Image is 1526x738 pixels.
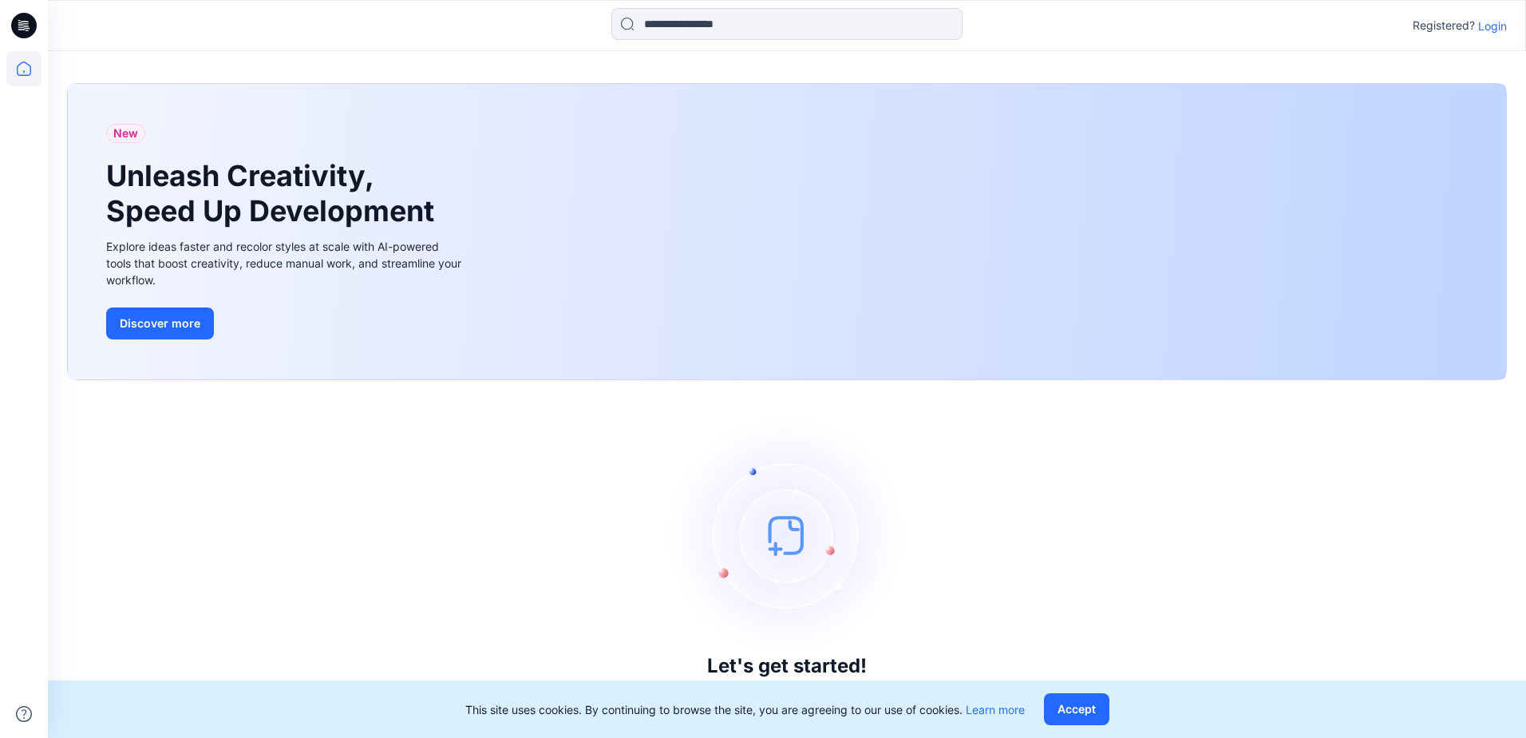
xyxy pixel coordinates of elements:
p: This site uses cookies. By continuing to browse the site, you are agreeing to our use of cookies. [465,701,1025,718]
p: Registered? [1413,16,1475,35]
img: empty-state-image.svg [667,415,907,655]
h1: Unleash Creativity, Speed Up Development [106,159,441,228]
p: Login [1478,18,1507,34]
a: Discover more [106,307,465,339]
button: Discover more [106,307,214,339]
button: Accept [1044,693,1109,725]
a: Learn more [966,703,1025,716]
span: New [113,124,138,143]
div: Explore ideas faster and recolor styles at scale with AI-powered tools that boost creativity, red... [106,238,465,288]
h3: Let's get started! [707,655,867,677]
